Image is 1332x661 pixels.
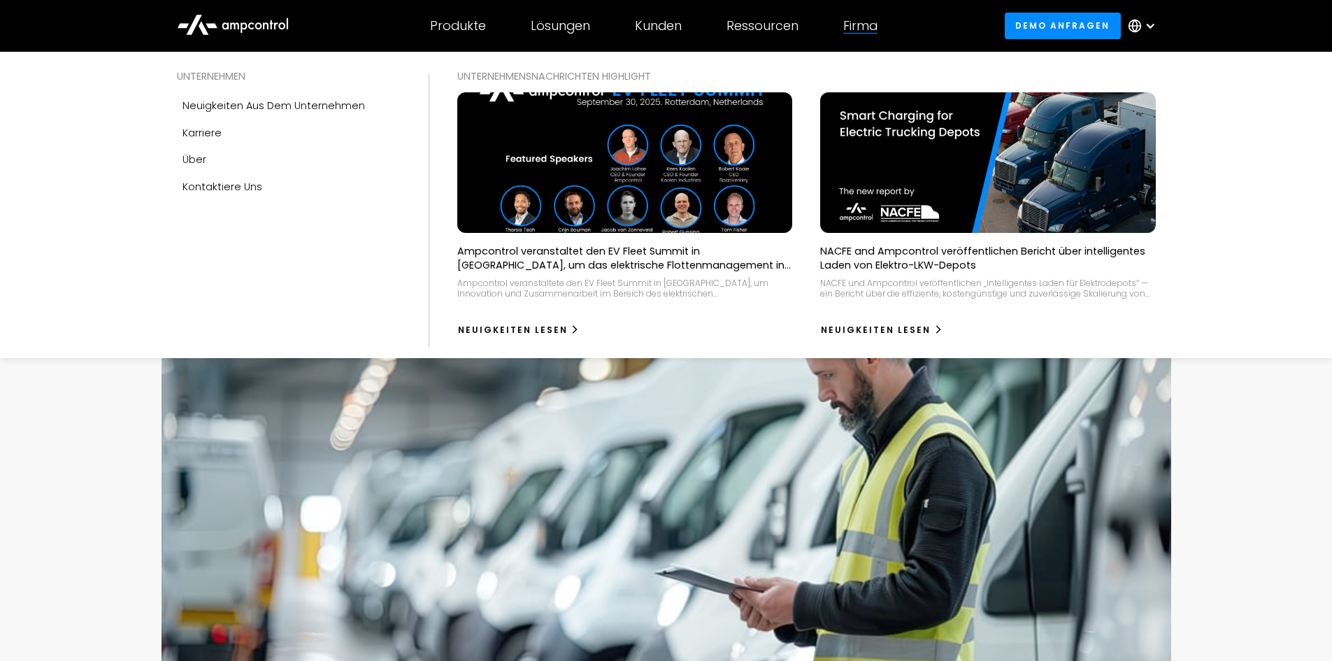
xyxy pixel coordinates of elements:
[182,152,206,167] div: Über
[726,18,799,34] div: Ressourcen
[457,278,793,299] div: Ampcontrol veranstaltete den EV Fleet Summit in [GEOGRAPHIC_DATA], um Innovation und Zusammenarbe...
[821,324,931,336] div: Neuigkeiten lesen
[635,18,682,34] div: Kunden
[820,244,1156,272] p: NACFE and Ampcontrol veröffentlichen Bericht über intelligentes Laden von Elektro-LKW-Depots
[820,319,943,341] a: Neuigkeiten lesen
[531,18,590,34] div: Lösungen
[430,18,486,34] div: Produkte
[177,92,401,119] a: Neuigkeiten aus dem Unternehmen
[177,69,401,84] div: UNTERNEHMEN
[182,125,222,141] div: Karriere
[457,69,1156,84] div: UNTERNEHMENSNACHRICHTEN Highlight
[177,120,401,146] a: Karriere
[177,173,401,200] a: Kontaktiere uns
[820,278,1156,299] div: NACFE und Ampcontrol veröffentlichen „Intelligentes Laden für Elektrodepots“ — ein Bericht über d...
[843,18,878,34] div: Firma
[458,324,568,336] div: Neuigkeiten lesen
[177,146,401,173] a: Über
[182,179,262,194] div: Kontaktiere uns
[457,319,580,341] a: Neuigkeiten lesen
[1005,13,1121,38] a: Demo anfragen
[182,98,365,113] div: Neuigkeiten aus dem Unternehmen
[457,244,793,272] p: Ampcontrol veranstaltet den EV Fleet Summit in [GEOGRAPHIC_DATA], um das elektrische Flottenmanag...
